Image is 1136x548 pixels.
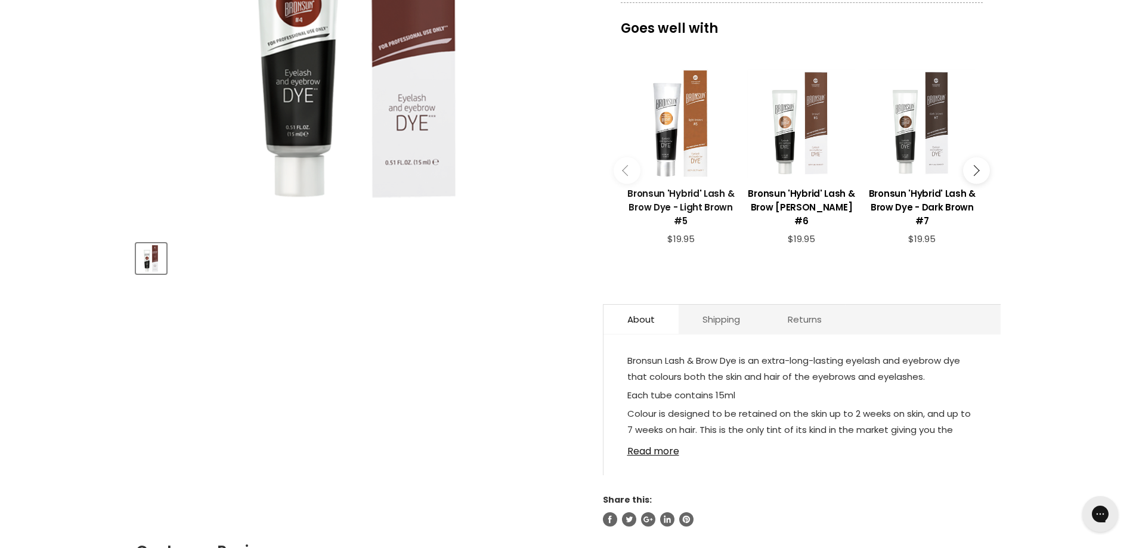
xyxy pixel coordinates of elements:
[764,305,846,334] a: Returns
[603,494,1001,527] aside: Share this:
[627,439,977,457] a: Read more
[868,178,976,234] a: View product:Bronsun 'Hybrid' Lash & Brow Dye - Dark Brown #7
[627,178,735,234] a: View product:Bronsun 'Hybrid' Lash & Brow Dye - Light Brown #5
[137,244,165,273] img: Bronsun 'Hybrid' Lash & Brow Dye - Chestnut #4
[627,387,977,405] p: Each tube contains 15ml
[747,178,856,234] a: View product:Bronsun 'Hybrid' Lash & Brow Dye - Brown #6
[627,405,977,456] p: Colour is designed to be retained on the skin up to 2 weeks on skin, and up to 7 weeks on hair. T...
[788,233,815,245] span: $19.95
[603,305,679,334] a: About
[908,233,936,245] span: $19.95
[627,187,735,228] h3: Bronsun 'Hybrid' Lash & Brow Dye - Light Brown #5
[136,243,166,274] button: Bronsun 'Hybrid' Lash & Brow Dye - Chestnut #4
[621,2,983,42] p: Goes well with
[627,352,977,387] p: Bronsun Lash & Brow Dye is an extra-long-lasting eyelash and eyebrow dye that colours both the sk...
[868,187,976,228] h3: Bronsun 'Hybrid' Lash & Brow Dye - Dark Brown #7
[603,494,652,506] span: Share this:
[679,305,764,334] a: Shipping
[747,187,856,228] h3: Bronsun 'Hybrid' Lash & Brow [PERSON_NAME] #6
[1076,492,1124,536] iframe: Gorgias live chat messenger
[667,233,695,245] span: $19.95
[134,240,583,274] div: Product thumbnails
